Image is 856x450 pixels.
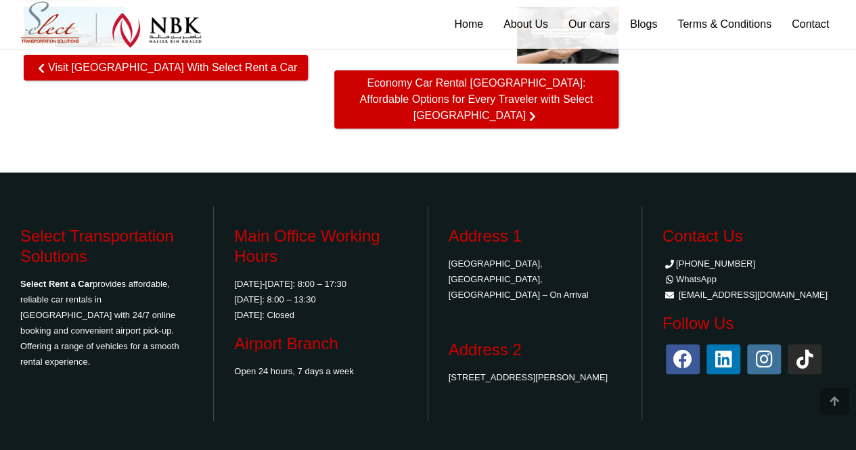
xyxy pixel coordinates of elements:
[678,290,827,300] a: [EMAIL_ADDRESS][DOMAIN_NAME]
[20,279,93,289] strong: Select Rent a Car
[662,274,717,284] a: WhatsApp
[819,388,849,415] div: Go to top
[334,7,619,129] a: Economy Car Rental Qatar: Affordable Options for Every Traveler with Select QatarEconomy Car Rent...
[449,372,608,382] a: [STREET_ADDRESS][PERSON_NAME]
[234,226,407,267] h3: Main Office Working Hours
[662,313,836,334] h3: Follow Us
[234,276,407,323] p: [DATE]-[DATE]: 8:00 – 17:30 [DATE]: 8:00 – 13:30 [DATE]: Closed
[449,226,621,246] h3: Address 1
[20,1,202,48] img: Select Rent a Car
[449,258,589,300] a: [GEOGRAPHIC_DATA], [GEOGRAPHIC_DATA], [GEOGRAPHIC_DATA] – On Arrival
[662,258,755,269] a: [PHONE_NUMBER]
[20,226,193,267] h3: Select Transportation Solutions
[334,70,619,129] span: Economy Car Rental [GEOGRAPHIC_DATA]: Affordable Options for Every Traveler with Select [GEOGRAPH...
[662,226,836,246] h3: Contact Us
[234,334,407,354] h3: Airport Branch
[24,55,308,81] span: Visit [GEOGRAPHIC_DATA] With Select Rent a Car
[234,363,407,379] p: Open 24 hours, 7 days a week
[20,276,193,369] p: provides affordable, reliable car rentals in [GEOGRAPHIC_DATA] with 24/7 online booking and conve...
[449,340,621,360] h3: Address 2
